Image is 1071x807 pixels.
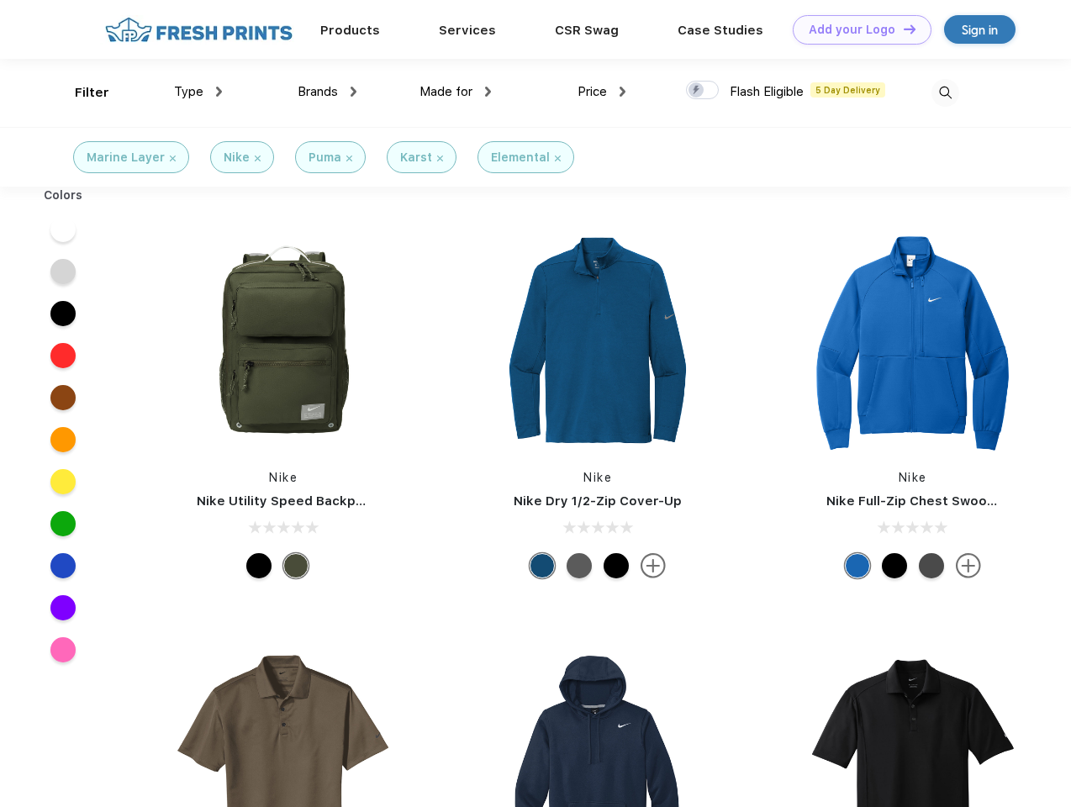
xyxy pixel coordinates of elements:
img: dropdown.png [216,87,222,97]
span: Flash Eligible [730,84,804,99]
img: filter_cancel.svg [437,156,443,161]
div: Cargo Khaki [283,553,309,578]
img: func=resize&h=266 [486,229,710,452]
img: filter_cancel.svg [555,156,561,161]
div: Sign in [962,20,998,40]
img: dropdown.png [351,87,356,97]
div: Puma [309,149,341,166]
div: Black Heather [567,553,592,578]
div: Colors [31,187,96,204]
img: more.svg [956,553,981,578]
div: Elemental [491,149,550,166]
img: func=resize&h=266 [801,229,1025,452]
img: dropdown.png [485,87,491,97]
a: Nike [269,471,298,484]
img: dropdown.png [620,87,625,97]
img: DT [904,24,915,34]
span: Price [578,84,607,99]
div: Royal [845,553,870,578]
div: Filter [75,83,109,103]
a: Nike Dry 1/2-Zip Cover-Up [514,493,682,509]
img: desktop_search.svg [931,79,959,107]
div: Nike [224,149,250,166]
div: Karst [400,149,432,166]
span: Made for [419,84,472,99]
a: Nike Utility Speed Backpack [197,493,378,509]
a: Nike [583,471,612,484]
div: Anthracite [919,553,944,578]
a: Sign in [944,15,1016,44]
img: filter_cancel.svg [346,156,352,161]
a: Products [320,23,380,38]
img: fo%20logo%202.webp [100,15,298,45]
img: func=resize&h=266 [171,229,395,452]
a: Nike Full-Zip Chest Swoosh Jacket [826,493,1050,509]
span: 5 Day Delivery [810,82,885,98]
div: Black [604,553,629,578]
a: Nike [899,471,927,484]
div: Black [246,553,272,578]
div: Black [882,553,907,578]
img: filter_cancel.svg [170,156,176,161]
div: Gym Blue [530,553,555,578]
a: CSR Swag [555,23,619,38]
div: Add your Logo [809,23,895,37]
span: Type [174,84,203,99]
div: Marine Layer [87,149,165,166]
a: Services [439,23,496,38]
img: more.svg [641,553,666,578]
img: filter_cancel.svg [255,156,261,161]
span: Brands [298,84,338,99]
